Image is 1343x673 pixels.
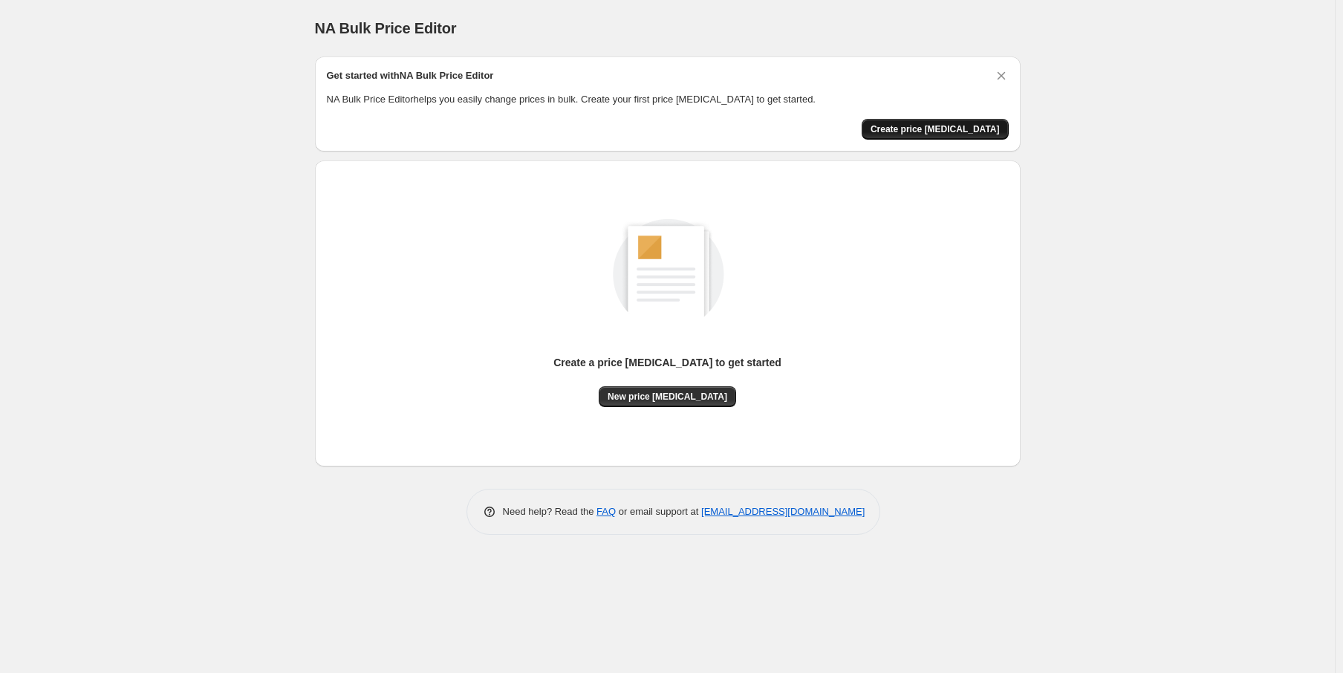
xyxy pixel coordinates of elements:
span: New price [MEDICAL_DATA] [608,391,727,403]
a: [EMAIL_ADDRESS][DOMAIN_NAME] [701,506,865,517]
span: or email support at [616,506,701,517]
button: Create price change job [862,119,1009,140]
a: FAQ [596,506,616,517]
p: Create a price [MEDICAL_DATA] to get started [553,355,781,370]
span: Create price [MEDICAL_DATA] [871,123,1000,135]
span: Need help? Read the [503,506,597,517]
button: Dismiss card [994,68,1009,83]
button: New price [MEDICAL_DATA] [599,386,736,407]
h2: Get started with NA Bulk Price Editor [327,68,494,83]
p: NA Bulk Price Editor helps you easily change prices in bulk. Create your first price [MEDICAL_DAT... [327,92,1009,107]
span: NA Bulk Price Editor [315,20,457,36]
